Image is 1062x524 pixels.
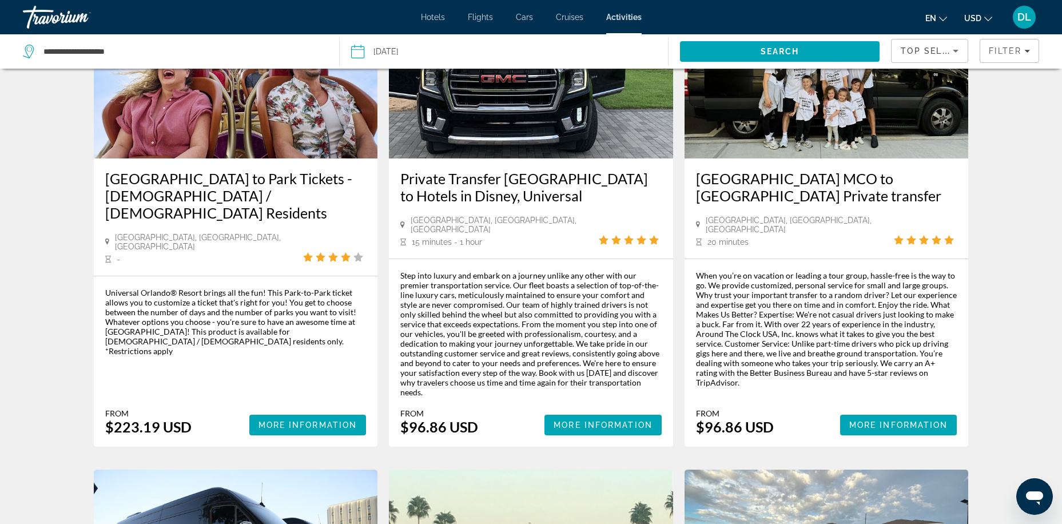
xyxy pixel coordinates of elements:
[925,10,947,26] button: Change language
[556,13,583,22] a: Cruises
[925,14,936,23] span: en
[707,237,749,247] span: 20 minutes
[696,170,957,204] a: [GEOGRAPHIC_DATA] MCO to [GEOGRAPHIC_DATA] Private transfer
[400,418,478,435] div: $96.86 USD
[400,408,478,418] div: From
[696,418,774,435] div: $96.86 USD
[1009,5,1039,29] button: User Menu
[840,415,957,435] button: More Information
[400,271,662,397] div: Step into luxury and embark on a journey unlike any other with our premier transportation service...
[964,14,981,23] span: USD
[706,216,894,234] span: [GEOGRAPHIC_DATA], [GEOGRAPHIC_DATA], [GEOGRAPHIC_DATA]
[258,420,357,430] span: More Information
[1017,11,1031,23] span: DL
[901,44,958,58] mat-select: Sort by
[412,237,482,247] span: 15 minutes - 1 hour
[980,39,1039,63] button: Filters
[849,420,948,430] span: More Information
[544,415,662,435] button: More Information
[680,41,880,62] button: Search
[105,408,192,418] div: From
[105,170,367,221] a: [GEOGRAPHIC_DATA] to Park Tickets - [DEMOGRAPHIC_DATA] / [DEMOGRAPHIC_DATA] Residents
[411,216,599,234] span: [GEOGRAPHIC_DATA], [GEOGRAPHIC_DATA], [GEOGRAPHIC_DATA]
[964,10,992,26] button: Change currency
[901,46,966,55] span: Top Sellers
[696,408,774,418] div: From
[42,43,322,60] input: Search destination
[696,271,957,387] div: When you’re on vacation or leading a tour group, hassle-free is the way to go. We provide customi...
[516,13,533,22] a: Cars
[351,34,667,69] button: [DATE]Date: Nov 27, 2025
[105,418,192,435] div: $223.19 USD
[117,255,120,264] span: -
[115,233,303,251] span: [GEOGRAPHIC_DATA], [GEOGRAPHIC_DATA], [GEOGRAPHIC_DATA]
[468,13,493,22] a: Flights
[606,13,642,22] a: Activities
[421,13,445,22] a: Hotels
[989,46,1021,55] span: Filter
[23,2,137,32] a: Travorium
[105,288,367,356] div: Universal Orlando® Resort brings all the fun! This Park-to-Park ticket allows you to customize a ...
[761,47,800,56] span: Search
[249,415,367,435] button: More Information
[1016,478,1053,515] iframe: Button to launch messaging window
[554,420,653,430] span: More Information
[400,170,662,204] a: Private Transfer [GEOGRAPHIC_DATA] to Hotels in Disney, Universal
